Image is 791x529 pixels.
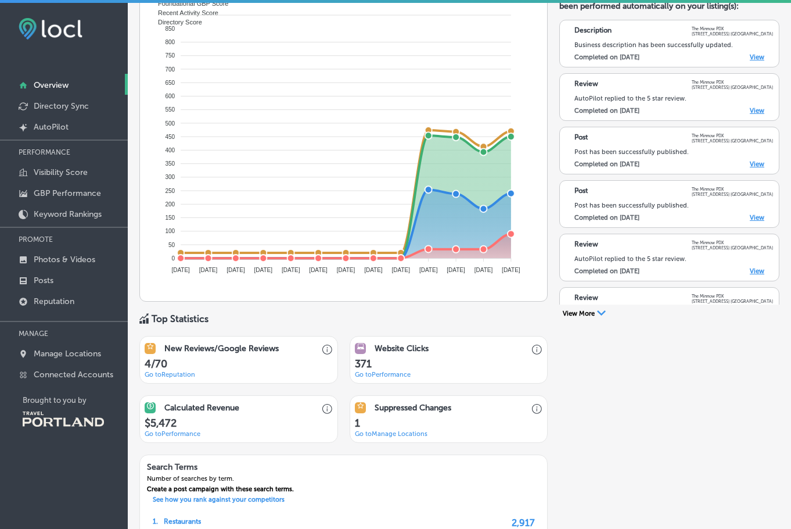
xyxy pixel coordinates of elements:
[282,267,300,273] tspan: [DATE]
[145,371,195,378] a: Go toReputation
[355,358,542,370] h1: 371
[502,267,520,273] tspan: [DATE]
[474,267,493,273] tspan: [DATE]
[165,52,175,59] tspan: 750
[34,255,95,264] p: Photos & Videos
[34,122,69,132] p: AutoPilot
[364,267,383,273] tspan: [DATE]
[574,187,588,197] p: Post
[574,294,598,304] p: Review
[574,202,773,209] div: Post has been successfully published.
[692,138,773,144] p: [STREET_ADDRESS] [GEOGRAPHIC_DATA]
[34,188,101,198] p: GBP Performance
[145,430,200,438] a: Go toPerformance
[34,349,101,359] p: Manage Locations
[140,475,301,485] div: Number of searches by term.
[574,41,773,49] div: Business description has been successfully updated.
[34,80,69,90] p: Overview
[165,201,175,208] tspan: 200
[165,188,175,194] tspan: 250
[172,255,175,262] tspan: 0
[750,53,764,61] a: View
[447,267,465,273] tspan: [DATE]
[574,267,639,275] label: Completed on [DATE]
[165,39,175,45] tspan: 800
[692,245,773,251] p: [STREET_ADDRESS] [GEOGRAPHIC_DATA]
[165,228,175,234] tspan: 100
[140,455,301,475] h3: Search Terms
[145,358,332,370] h1: 4/70
[165,26,175,32] tspan: 850
[355,430,427,438] a: Go toManage Locations
[165,174,175,180] tspan: 300
[375,344,429,353] h3: Website Clicks
[574,214,639,221] label: Completed on [DATE]
[165,80,175,86] tspan: 650
[165,134,175,140] tspan: 450
[574,95,773,102] div: AutoPilot replied to the 5 star review.
[337,267,355,273] tspan: [DATE]
[152,313,208,324] div: Top Statistics
[419,267,438,273] tspan: [DATE]
[574,26,612,37] p: Description
[692,187,773,192] p: The Minnow PDX
[692,80,773,85] p: The Minnow PDX
[199,267,218,273] tspan: [DATE]
[574,107,639,115] label: Completed on [DATE]
[692,294,773,299] p: The Minnow PDX
[392,267,411,273] tspan: [DATE]
[750,160,764,168] a: View
[165,93,175,99] tspan: 600
[309,267,328,273] tspan: [DATE]
[254,267,273,273] tspan: [DATE]
[149,19,202,26] span: Directory Score
[168,242,175,248] tspan: 50
[692,26,773,31] p: The Minnow PDX
[692,133,773,138] p: The Minnow PDX
[574,53,639,61] label: Completed on [DATE]
[355,371,411,378] a: Go toPerformance
[149,9,218,16] span: Recent Activity Score
[574,133,588,144] p: Post
[34,167,88,177] p: Visibility Score
[146,496,292,506] a: See how you rank against your competitors
[692,192,773,197] p: [STREET_ADDRESS] [GEOGRAPHIC_DATA]
[164,403,239,413] h3: Calculated Revenue
[164,344,279,353] h3: New Reviews/Google Reviews
[692,85,773,90] p: [STREET_ADDRESS] [GEOGRAPHIC_DATA]
[375,403,451,413] h3: Suppressed Changes
[145,417,332,430] h1: $ 5,472
[750,267,764,275] a: View
[692,299,773,304] p: [STREET_ADDRESS] [GEOGRAPHIC_DATA]
[574,160,639,168] label: Completed on [DATE]
[140,485,301,496] div: Create a post campaign with these search terms.
[574,255,773,263] div: AutoPilot replied to the 5 star review.
[34,370,113,380] p: Connected Accounts
[34,296,74,306] p: Reputation
[34,209,102,219] p: Keyword Rankings
[574,148,773,156] div: Post has been successfully published.
[574,80,598,90] p: Review
[750,107,764,115] a: View
[165,215,175,221] tspan: 150
[165,160,175,167] tspan: 350
[226,267,245,273] tspan: [DATE]
[34,276,53,285] p: Posts
[34,101,89,111] p: Directory Sync
[750,214,764,221] a: View
[692,31,773,37] p: [STREET_ADDRESS] [GEOGRAPHIC_DATA]
[23,396,128,405] p: Brought to you by
[692,240,773,245] p: The Minnow PDX
[19,18,82,40] img: fda3e92497d09a02dc62c9cd864e3231.png
[165,66,175,73] tspan: 700
[165,106,175,113] tspan: 550
[355,417,542,430] h1: 1
[23,412,104,427] img: Travel Portland
[574,240,598,251] p: Review
[165,147,175,153] tspan: 400
[559,309,609,320] button: View More
[165,120,175,127] tspan: 500
[171,267,190,273] tspan: [DATE]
